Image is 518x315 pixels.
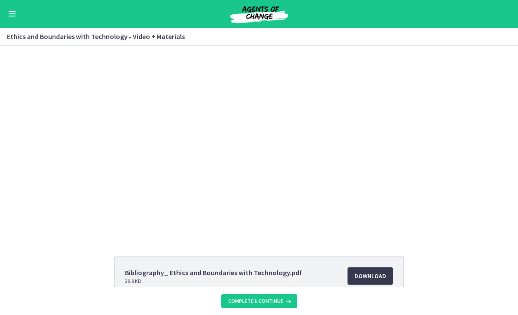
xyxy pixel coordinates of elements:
span: Bibliography_ Ethics and Boundaries with Technology.pdf [125,267,302,278]
span: Download [354,271,386,281]
h3: Ethics and Boundaries with Technology - Video + Materials [7,31,501,42]
img: Agents of Change [207,3,311,24]
a: Download [348,267,393,285]
span: 29.9 KB [125,278,302,285]
button: Complete & continue [221,294,297,308]
button: Enable menu [7,9,17,19]
span: Complete & continue [228,298,283,305]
